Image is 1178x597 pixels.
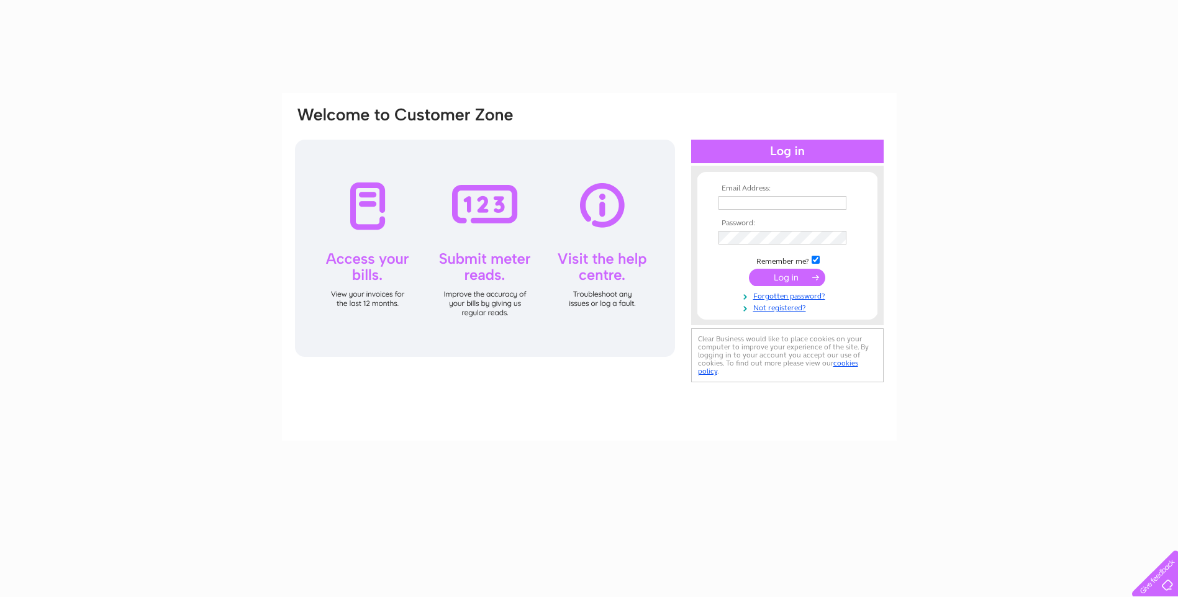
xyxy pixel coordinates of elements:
[718,289,859,301] a: Forgotten password?
[715,254,859,266] td: Remember me?
[715,184,859,193] th: Email Address:
[691,328,884,382] div: Clear Business would like to place cookies on your computer to improve your experience of the sit...
[698,359,858,375] a: cookies policy
[718,301,859,313] a: Not registered?
[749,269,825,286] input: Submit
[715,219,859,228] th: Password:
